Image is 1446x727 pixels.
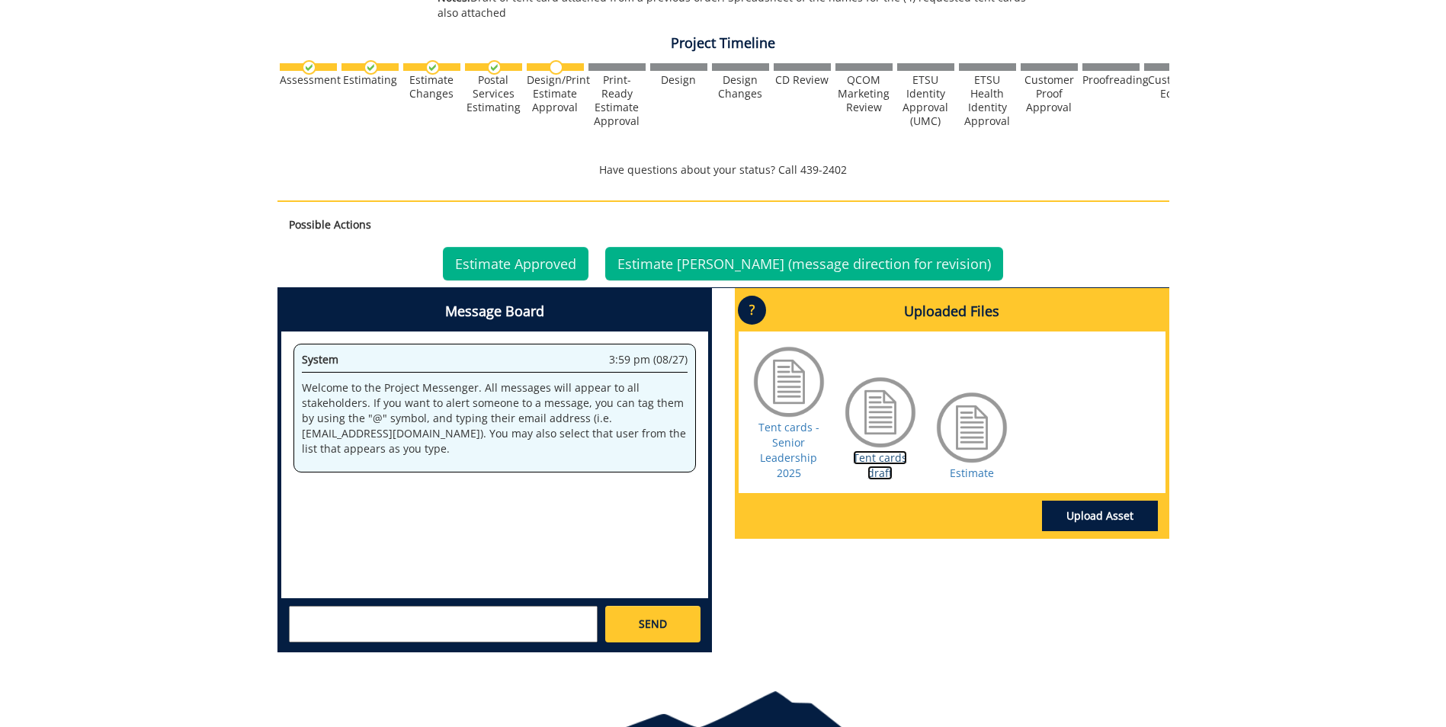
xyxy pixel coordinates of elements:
[280,73,337,87] div: Assessment
[281,292,708,331] h4: Message Board
[950,466,994,480] a: Estimate
[959,73,1016,128] div: ETSU Health Identity Approval
[277,36,1169,51] h4: Project Timeline
[835,73,893,114] div: QCOM Marketing Review
[1082,73,1140,87] div: Proofreading
[277,162,1169,178] p: Have questions about your status? Call 439-2402
[639,617,667,632] span: SEND
[443,247,588,280] a: Estimate Approved
[487,60,502,75] img: checkmark
[588,73,646,128] div: Print-Ready Estimate Approval
[465,73,522,114] div: Postal Services Estimating
[289,217,371,232] strong: Possible Actions
[605,606,700,642] a: SEND
[549,60,563,75] img: no
[403,73,460,101] div: Estimate Changes
[289,606,598,642] textarea: messageToSend
[758,420,819,480] a: Tent cards - Senior Leadership 2025
[650,73,707,87] div: Design
[527,73,584,114] div: Design/Print Estimate Approval
[897,73,954,128] div: ETSU Identity Approval (UMC)
[1042,501,1158,531] a: Upload Asset
[774,73,831,87] div: CD Review
[1021,73,1078,114] div: Customer Proof Approval
[425,60,440,75] img: checkmark
[302,352,338,367] span: System
[712,73,769,101] div: Design Changes
[302,60,316,75] img: checkmark
[302,380,688,456] p: Welcome to the Project Messenger. All messages will appear to all stakeholders. If you want to al...
[738,296,766,325] p: ?
[739,292,1165,331] h4: Uploaded Files
[609,352,688,367] span: 3:59 pm (08/27)
[364,60,378,75] img: checkmark
[1144,73,1201,101] div: Customer Edits
[853,450,907,480] a: Tent cards draft
[341,73,399,87] div: Estimating
[605,247,1003,280] a: Estimate [PERSON_NAME] (message direction for revision)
